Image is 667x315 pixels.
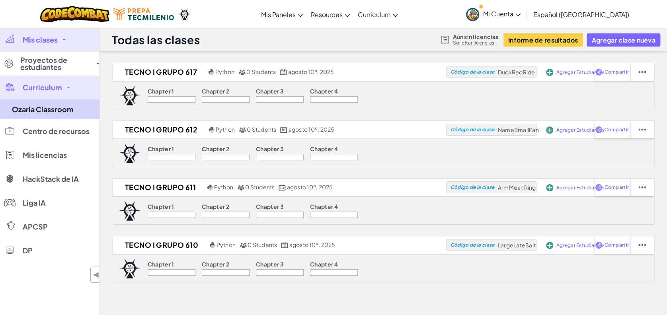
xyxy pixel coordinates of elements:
img: IconAddStudents.svg [546,184,553,191]
span: Agregar Estudiantes [556,70,605,75]
p: Chapter 1 [148,261,174,267]
a: Solicitar licencias [452,40,498,46]
h2: Tecno i Grupo 612 [113,124,207,136]
img: IconShare_Purple.svg [595,68,603,76]
span: NameSmallPan [497,126,538,133]
span: Liga IA [23,199,46,206]
a: Español ([GEOGRAPHIC_DATA]) [529,4,633,25]
p: Chapter 2 [202,146,229,152]
img: calendar.svg [280,69,287,75]
span: Agregar Estudiantes [556,128,605,132]
button: Agregar clase nueva [587,33,660,47]
p: Chapter 3 [256,203,284,210]
span: Español ([GEOGRAPHIC_DATA]) [533,10,629,19]
img: calendar.svg [279,185,286,191]
p: Chapter 3 [256,146,284,152]
span: Código de la clase [450,185,494,190]
p: Chapter 3 [256,88,284,94]
a: Tecno I Grupo 610 Python 0 Students agosto 10º, 2025 [113,239,446,251]
img: logo [119,201,140,221]
span: Python [216,126,235,133]
img: MultipleUsers.png [238,69,246,75]
span: Mis licencias [23,152,67,159]
img: IconShare_Purple.svg [595,241,603,249]
span: Compartir [604,185,628,190]
span: Código de la clase [450,70,494,74]
span: Compartir [604,127,628,132]
img: python.png [209,69,215,75]
img: IconShare_Purple.svg [595,184,603,191]
img: MultipleUsers.png [239,127,246,133]
a: Tecno i Grupo 612 Python 0 Students agosto 10º, 2025 [113,124,446,136]
img: avatar [466,8,479,21]
span: 0 Students [245,183,275,191]
p: Chapter 1 [148,146,174,152]
p: Chapter 2 [202,261,229,267]
p: Chapter 3 [256,261,284,267]
span: Curriculum [23,84,62,91]
span: Mi Cuenta [483,10,521,18]
img: IconStudentEllipsis.svg [638,241,646,249]
img: Ozaria [178,8,191,20]
a: Resources [307,4,354,25]
h2: Tecno I Grupo 610 [113,239,208,251]
h1: Todas las clases [112,32,200,47]
span: Compartir [604,70,628,74]
img: python.png [207,185,213,191]
button: Informe de resultados [503,33,583,47]
span: Python [214,183,233,191]
span: Python [216,241,236,248]
img: MultipleUsers.png [237,185,244,191]
p: Chapter 1 [148,203,174,210]
a: Mis Paneles [257,4,307,25]
img: CodeCombat logo [40,6,110,22]
span: Aún sin licencias [452,33,498,40]
span: Resources [311,10,343,19]
img: calendar.svg [281,242,288,248]
img: logo [119,143,140,163]
span: ◀ [93,269,99,280]
p: Chapter 2 [202,88,229,94]
span: Mis clases [23,36,58,43]
a: Tecno I Grupo 617 Python 0 Students agosto 10º, 2025 [113,66,446,78]
span: Agregar Estudiantes [556,243,605,248]
span: Centro de recursos [23,128,90,135]
span: 0 Students [248,241,277,248]
span: HackStack de IA [23,175,79,183]
span: Código de la clase [450,127,494,132]
span: Código de la clase [450,243,494,247]
p: Chapter 4 [310,88,338,94]
img: IconAddStudents.svg [546,126,553,134]
p: Chapter 4 [310,261,338,267]
p: Chapter 4 [310,203,338,210]
p: Chapter 2 [202,203,229,210]
span: 0 Students [246,68,276,75]
img: calendar.svg [280,127,287,133]
img: IconAddStudents.svg [546,69,553,76]
span: Compartir [604,243,628,247]
span: DuckRedRide [497,68,535,76]
p: Chapter 1 [148,88,174,94]
span: Python [215,68,234,75]
img: IconStudentEllipsis.svg [638,184,646,191]
img: MultipleUsers.png [240,242,247,248]
span: Proyectos de estudiantes [20,56,92,71]
span: agosto 10º, 2025 [289,241,335,248]
img: IconAddStudents.svg [546,242,553,249]
a: Tecno I Grupo 611 Python 0 Students agosto 10º, 2025 [113,181,446,193]
img: IconStudentEllipsis.svg [638,68,646,76]
img: Tecmilenio logo [113,8,174,20]
span: Mis Paneles [261,10,296,19]
span: LargeLateSalt [497,241,535,249]
h2: Tecno I Grupo 617 [113,66,207,78]
span: agosto 10º, 2025 [289,126,335,133]
img: IconStudentEllipsis.svg [638,126,646,133]
img: logo [119,86,140,105]
span: Agregar Estudiantes [556,185,605,190]
span: 0 Students [247,126,276,133]
a: Mi Cuenta [462,2,525,27]
span: ArmMeanRing [497,184,536,191]
img: IconShare_Purple.svg [595,126,603,133]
